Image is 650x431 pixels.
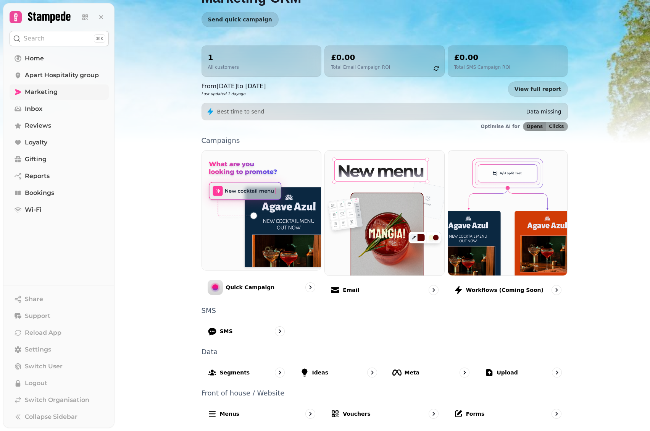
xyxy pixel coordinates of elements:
[312,369,329,376] p: Ideas
[10,101,109,117] a: Inbox
[10,308,109,324] button: Support
[220,410,240,418] p: Menus
[25,104,42,113] span: Inbox
[10,292,109,307] button: Share
[10,392,109,408] a: Switch Organisation
[10,409,109,425] button: Collapse Sidebar
[331,64,390,70] p: Total Email Campaign ROI
[448,151,568,275] img: Workflows (coming soon)
[202,361,291,384] a: Segments
[325,151,444,275] img: Email
[25,54,44,63] span: Home
[25,311,50,321] span: Support
[343,410,371,418] p: Vouchers
[466,286,544,294] p: Workflows (coming soon)
[481,123,520,130] p: Optimise AI for
[479,361,568,384] a: Upload
[202,151,321,270] img: Quick Campaign
[226,284,275,291] p: Quick Campaign
[25,87,58,97] span: Marketing
[454,52,510,63] h2: £0.00
[25,138,47,147] span: Loyalty
[25,172,50,181] span: Reports
[343,286,359,294] p: Email
[553,286,560,294] svg: go to
[386,361,476,384] a: Meta
[10,68,109,83] a: Apart Hospitality group
[202,150,322,301] a: Quick CampaignQuick Campaign
[25,328,61,337] span: Reload App
[10,135,109,150] a: Loyalty
[202,82,266,91] p: From [DATE] to [DATE]
[202,320,291,342] a: SMS
[523,122,546,131] button: Opens
[430,286,437,294] svg: go to
[461,369,468,376] svg: go to
[405,369,420,376] p: Meta
[549,124,564,129] span: Clicks
[208,17,272,22] span: Send quick campaign
[10,359,109,374] button: Switch User
[25,71,99,80] span: Apart Hospitality group
[25,412,77,421] span: Collapse Sidebar
[202,390,568,397] p: Front of house / Website
[220,327,233,335] p: SMS
[10,185,109,201] a: Bookings
[202,348,568,355] p: Data
[10,169,109,184] a: Reports
[25,362,63,371] span: Switch User
[10,152,109,167] a: Gifting
[368,369,376,376] svg: go to
[466,410,484,418] p: Forms
[546,122,567,131] button: Clicks
[331,52,390,63] h2: £0.00
[24,34,45,43] p: Search
[220,369,250,376] p: Segments
[430,62,443,75] button: refresh
[202,137,568,144] p: Campaigns
[10,376,109,391] button: Logout
[306,410,314,418] svg: go to
[10,202,109,217] a: Wi-Fi
[208,52,239,63] h2: 1
[25,205,42,214] span: Wi-Fi
[25,121,51,130] span: Reviews
[324,150,445,301] a: EmailEmail
[276,327,284,335] svg: go to
[94,34,105,43] div: ⌘K
[294,361,383,384] a: Ideas
[526,108,561,115] p: Data missing
[25,295,43,304] span: Share
[10,325,109,340] button: Reload App
[25,155,47,164] span: Gifting
[202,403,322,425] a: Menus
[10,51,109,66] a: Home
[454,64,510,70] p: Total SMS Campaign ROI
[25,188,54,198] span: Bookings
[430,410,437,418] svg: go to
[276,369,284,376] svg: go to
[202,91,266,97] p: Last updated 1 day ago
[527,124,543,129] span: Opens
[10,31,109,46] button: Search⌘K
[10,118,109,133] a: Reviews
[508,81,568,97] a: View full report
[448,403,568,425] a: Forms
[324,403,445,425] a: Vouchers
[202,307,568,314] p: SMS
[25,395,89,405] span: Switch Organisation
[25,345,51,354] span: Settings
[202,12,279,27] button: Send quick campaign
[208,64,239,70] p: All customers
[553,369,561,376] svg: go to
[217,108,265,115] p: Best time to send
[553,410,560,418] svg: go to
[306,284,314,291] svg: go to
[497,369,518,376] p: Upload
[10,342,109,357] a: Settings
[10,84,109,100] a: Marketing
[448,150,568,301] a: Workflows (coming soon)Workflows (coming soon)
[25,379,47,388] span: Logout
